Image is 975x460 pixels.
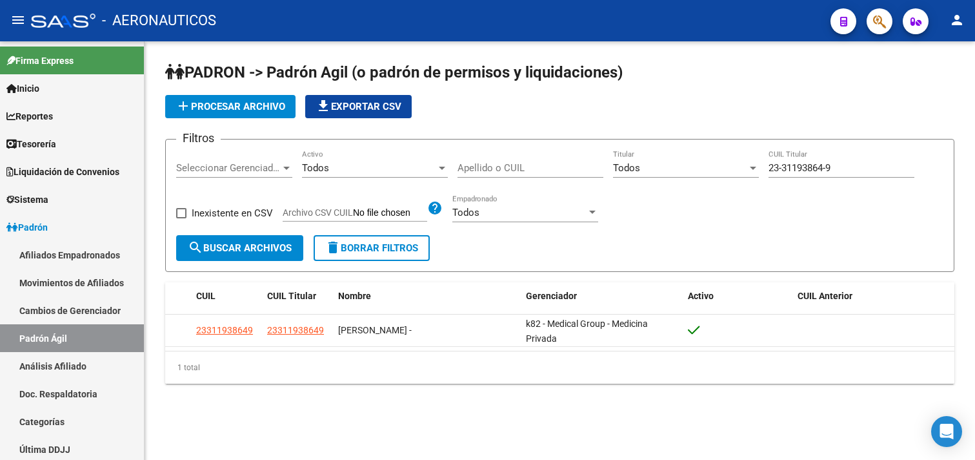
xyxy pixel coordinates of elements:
[10,12,26,28] mat-icon: menu
[6,165,119,179] span: Liquidación de Convenios
[192,205,273,221] span: Inexistente en CSV
[314,235,430,261] button: Borrar Filtros
[165,351,954,384] div: 1 total
[262,282,333,310] datatable-header-cell: CUIL Titular
[176,98,191,114] mat-icon: add
[683,282,793,310] datatable-header-cell: Activo
[316,101,401,112] span: Exportar CSV
[931,416,962,447] div: Open Intercom Messenger
[316,98,331,114] mat-icon: file_download
[102,6,216,35] span: - AERONAUTICOS
[267,325,324,335] span: 23311938649
[267,291,316,301] span: CUIL Titular
[949,12,965,28] mat-icon: person
[452,207,479,218] span: Todos
[176,101,285,112] span: Procesar archivo
[526,319,648,344] span: k82 - Medical Group - Medicina Privada
[196,291,216,301] span: CUIL
[338,291,371,301] span: Nombre
[6,109,53,123] span: Reportes
[688,291,714,301] span: Activo
[792,282,954,310] datatable-header-cell: CUIL Anterior
[6,137,56,151] span: Tesorería
[325,240,341,255] mat-icon: delete
[305,95,412,118] button: Exportar CSV
[302,162,329,174] span: Todos
[325,242,418,254] span: Borrar Filtros
[196,325,253,335] span: 23311938649
[521,282,683,310] datatable-header-cell: Gerenciador
[6,220,48,235] span: Padrón
[176,129,221,147] h3: Filtros
[176,162,281,174] span: Seleccionar Gerenciador
[6,81,39,96] span: Inicio
[353,207,427,219] input: Archivo CSV CUIL
[283,207,353,218] span: Archivo CSV CUIL
[338,325,412,335] span: [PERSON_NAME] -
[165,63,623,81] span: PADRON -> Padrón Agil (o padrón de permisos y liquidaciones)
[188,240,203,255] mat-icon: search
[526,291,577,301] span: Gerenciador
[6,193,48,207] span: Sistema
[176,235,303,261] button: Buscar Archivos
[165,95,296,118] button: Procesar archivo
[6,54,74,68] span: Firma Express
[188,242,292,254] span: Buscar Archivos
[333,282,521,310] datatable-header-cell: Nombre
[613,162,640,174] span: Todos
[191,282,262,310] datatable-header-cell: CUIL
[798,291,852,301] span: CUIL Anterior
[427,200,443,216] mat-icon: help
